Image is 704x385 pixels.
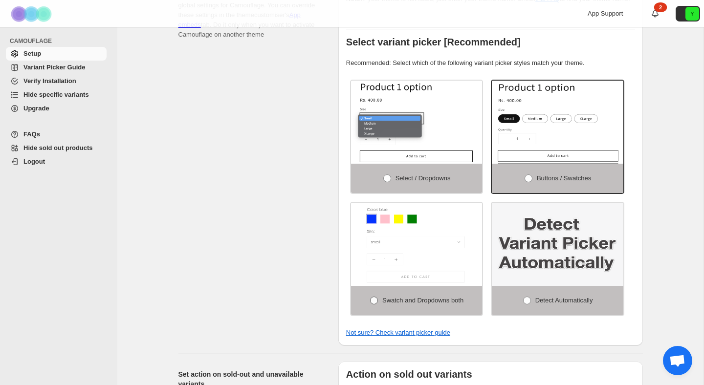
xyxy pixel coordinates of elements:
[588,10,623,17] span: App Support
[23,158,45,165] span: Logout
[690,11,694,17] text: Y
[23,50,41,57] span: Setup
[346,329,450,336] a: Not sure? Check variant picker guide
[6,155,107,169] a: Logout
[23,77,76,85] span: Verify Installation
[23,105,49,112] span: Upgrade
[351,203,483,286] img: Swatch and Dropdowns both
[23,64,85,71] span: Variant Picker Guide
[535,297,593,304] span: Detect Automatically
[382,297,463,304] span: Swatch and Dropdowns both
[8,0,57,27] img: Camouflage
[346,37,521,47] b: Select variant picker [Recommended]
[685,7,699,21] span: Avatar with initials Y
[663,346,692,375] a: Отворен чат
[6,47,107,61] a: Setup
[6,128,107,141] a: FAQs
[6,61,107,74] a: Variant Picker Guide
[6,141,107,155] a: Hide sold out products
[23,91,89,98] span: Hide specific variants
[346,58,635,68] p: Recommended: Select which of the following variant picker styles match your theme.
[492,81,623,164] img: Buttons / Swatches
[6,102,107,115] a: Upgrade
[654,2,667,12] div: 2
[23,130,40,138] span: FAQs
[676,6,700,21] button: Avatar with initials Y
[346,369,472,380] b: Action on sold out variants
[10,37,110,45] span: CAMOUFLAGE
[351,81,483,164] img: Select / Dropdowns
[492,203,623,286] img: Detect Automatically
[650,9,660,19] a: 2
[537,174,591,182] span: Buttons / Swatches
[396,174,451,182] span: Select / Dropdowns
[23,144,93,151] span: Hide sold out products
[6,88,107,102] a: Hide specific variants
[6,74,107,88] a: Verify Installation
